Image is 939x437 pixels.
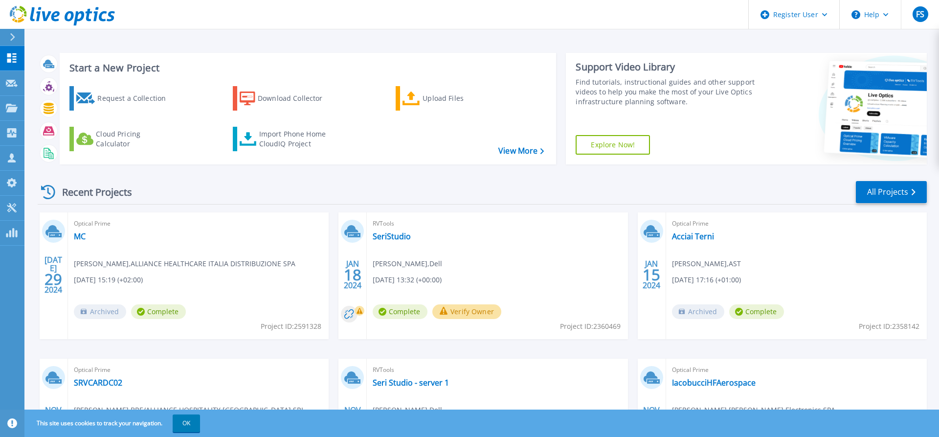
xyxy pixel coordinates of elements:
span: Archived [672,304,724,319]
a: MC [74,231,86,241]
span: 15 [643,271,660,279]
button: Verify Owner [432,304,501,319]
span: Optical Prime [672,365,921,375]
span: [PERSON_NAME] , BRE/ALLIANCE HOSPITALITY [GEOGRAPHIC_DATA] SRL [74,405,305,415]
span: RVTools [373,218,622,229]
span: [PERSON_NAME] , ALLIANCE HEALTHCARE ITALIA DISTRIBUZIONE SPA [74,258,295,269]
span: 29 [45,275,62,283]
span: 18 [344,271,361,279]
span: Optical Prime [74,365,323,375]
div: JAN 2024 [642,257,661,293]
div: Download Collector [258,89,336,108]
div: Find tutorials, instructional guides and other support videos to help you make the most of your L... [576,77,760,107]
span: [DATE] 13:32 (+00:00) [373,275,442,285]
span: [PERSON_NAME] , Dell [373,258,442,269]
span: [PERSON_NAME] , AST [672,258,741,269]
div: Support Video Library [576,61,760,73]
span: [PERSON_NAME] , Dell [373,405,442,415]
div: JAN 2024 [343,257,362,293]
span: Complete [729,304,784,319]
span: Optical Prime [74,218,323,229]
div: Import Phone Home CloudIQ Project [259,129,335,149]
span: Project ID: 2360469 [560,321,621,332]
span: FS [916,10,924,18]
a: Seri Studio - server 1 [373,378,449,388]
a: Request a Collection [69,86,179,111]
a: Explore Now! [576,135,650,155]
a: Cloud Pricing Calculator [69,127,179,151]
span: Project ID: 2358142 [859,321,919,332]
span: This site uses cookies to track your navigation. [27,414,200,432]
span: Complete [131,304,186,319]
a: All Projects [856,181,927,203]
span: Project ID: 2591328 [261,321,321,332]
div: Request a Collection [97,89,176,108]
span: Complete [373,304,427,319]
h3: Start a New Project [69,63,544,73]
a: IacobucciHFAerospace [672,378,756,388]
a: SRVCARDC02 [74,378,122,388]
span: RVTools [373,365,622,375]
div: Recent Projects [38,180,145,204]
span: [DATE] 15:19 (+02:00) [74,275,143,285]
div: [DATE] 2024 [44,257,63,293]
span: [PERSON_NAME] , [PERSON_NAME] Electronics SPA [672,405,835,415]
button: OK [173,414,200,432]
span: Optical Prime [672,218,921,229]
a: Upload Files [396,86,505,111]
span: [DATE] 17:16 (+01:00) [672,275,741,285]
a: Acciai Terni [672,231,714,241]
span: Archived [74,304,126,319]
div: Upload Files [423,89,501,108]
a: SeriStudio [373,231,411,241]
a: View More [498,146,544,156]
a: Download Collector [233,86,342,111]
div: Cloud Pricing Calculator [96,129,174,149]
